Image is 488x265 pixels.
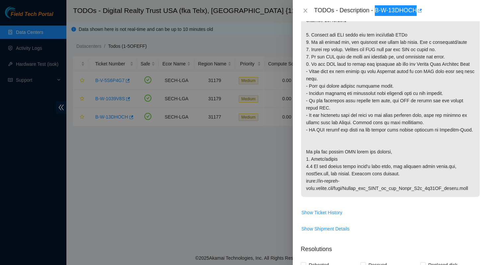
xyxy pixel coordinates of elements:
[301,209,342,216] span: Show Ticket History
[314,5,480,16] div: TODOs - Description - B-W-13DHOCH
[301,8,310,14] button: Close
[303,8,308,13] span: close
[301,239,480,254] p: Resolutions
[301,207,343,218] button: Show Ticket History
[301,225,350,232] span: Show Shipment Details
[301,223,350,234] button: Show Shipment Details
